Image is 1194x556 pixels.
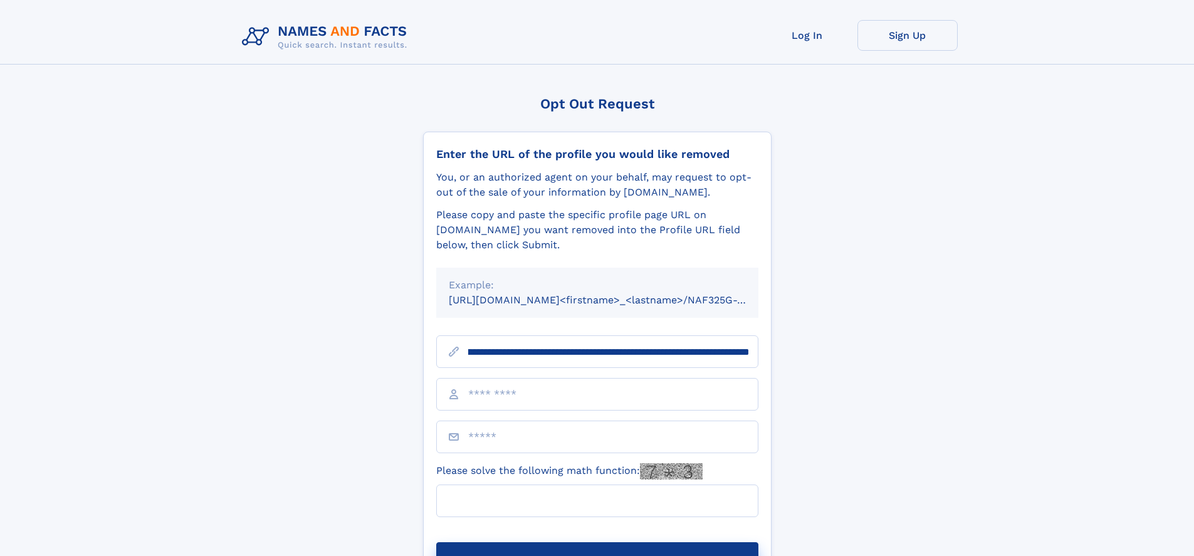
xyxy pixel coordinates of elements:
[436,147,758,161] div: Enter the URL of the profile you would like removed
[237,20,417,54] img: Logo Names and Facts
[436,207,758,253] div: Please copy and paste the specific profile page URL on [DOMAIN_NAME] you want removed into the Pr...
[757,20,857,51] a: Log In
[449,294,782,306] small: [URL][DOMAIN_NAME]<firstname>_<lastname>/NAF325G-xxxxxxxx
[857,20,958,51] a: Sign Up
[423,96,772,112] div: Opt Out Request
[449,278,746,293] div: Example:
[436,170,758,200] div: You, or an authorized agent on your behalf, may request to opt-out of the sale of your informatio...
[436,463,703,480] label: Please solve the following math function:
